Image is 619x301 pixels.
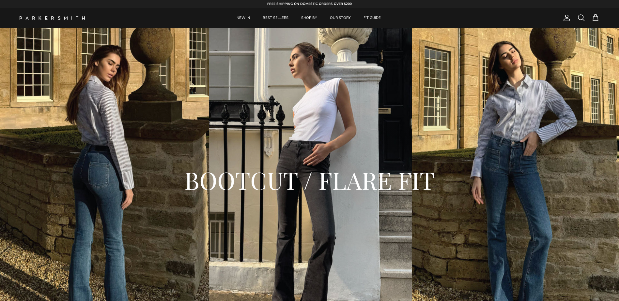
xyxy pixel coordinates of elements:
img: Parker Smith [20,16,85,20]
a: FIT GUIDE [358,8,387,28]
a: BEST SELLERS [257,8,294,28]
h2: BOOTCUT / FLARE FIT [36,165,583,196]
div: Primary [97,8,520,28]
a: OUR STORY [324,8,357,28]
a: Account [560,14,571,22]
a: SHOP BY [295,8,323,28]
a: NEW IN [231,8,256,28]
strong: FREE SHIPPING ON DOMESTIC ORDERS OVER $200 [267,2,352,6]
